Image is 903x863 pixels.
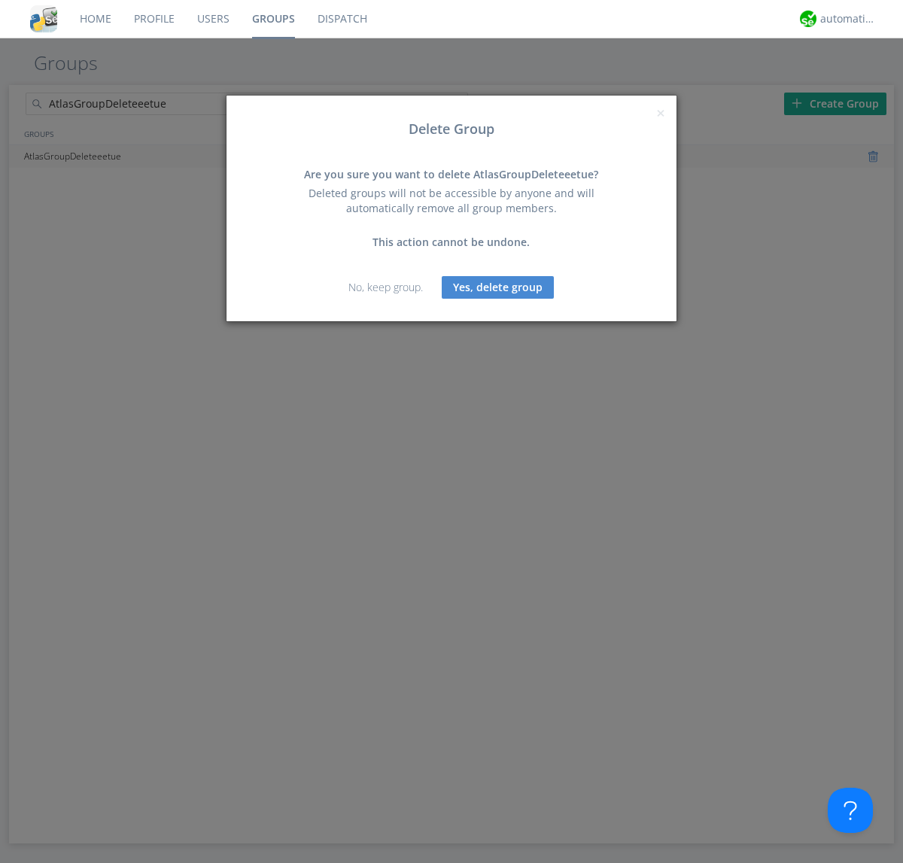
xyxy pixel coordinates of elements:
[800,11,816,27] img: d2d01cd9b4174d08988066c6d424eccd
[348,280,423,294] a: No, keep group.
[820,11,877,26] div: automation+atlas
[238,122,665,137] h3: Delete Group
[442,276,554,299] button: Yes, delete group
[290,235,613,250] div: This action cannot be undone.
[290,167,613,182] div: Are you sure you want to delete AtlasGroupDeleteeetue?
[656,102,665,123] span: ×
[290,186,613,216] div: Deleted groups will not be accessible by anyone and will automatically remove all group members.
[30,5,57,32] img: cddb5a64eb264b2086981ab96f4c1ba7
